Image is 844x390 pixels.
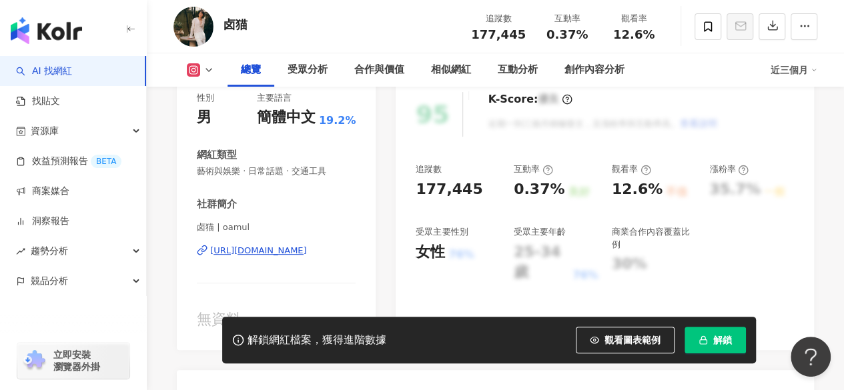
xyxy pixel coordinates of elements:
div: 觀看率 [608,12,659,25]
a: 效益預測報告BETA [16,155,121,168]
div: 性別 [197,92,214,104]
div: 追蹤數 [416,163,442,175]
span: 藝術與娛樂 · 日常話題 · 交通工具 [197,165,356,177]
span: 趨勢分析 [31,236,68,266]
span: 0.37% [546,28,588,41]
a: 找貼文 [16,95,60,108]
div: K-Score : [488,92,572,107]
a: chrome extension立即安裝 瀏覽器外掛 [17,343,129,379]
div: 受眾主要性別 [416,226,468,238]
a: 商案媒合 [16,185,69,198]
button: 觀看圖表範例 [576,327,675,353]
span: 19.2% [319,113,356,128]
span: rise [16,247,25,256]
div: 177,445 [416,179,482,200]
span: 12.6% [613,28,655,41]
a: [URL][DOMAIN_NAME] [197,245,356,257]
button: 解鎖 [685,327,746,353]
span: 資源庫 [31,116,59,146]
div: 女性 [416,242,445,263]
a: 洞察報告 [16,215,69,228]
div: 追蹤數 [471,12,526,25]
div: 互動分析 [498,62,538,78]
div: 創作內容分析 [564,62,624,78]
div: 商業合作內容覆蓋比例 [612,226,697,250]
div: 觀看率 [612,163,651,175]
div: 男 [197,107,212,128]
a: searchAI 找網紅 [16,65,72,78]
div: 簡體中文 [257,107,316,128]
div: [URL][DOMAIN_NAME] [210,245,307,257]
div: 0.37% [514,179,564,200]
img: logo [11,17,82,44]
div: 卤猫 [224,16,248,33]
div: 近三個月 [771,59,817,81]
div: 漲粉率 [709,163,749,175]
div: 受眾分析 [288,62,328,78]
img: chrome extension [21,350,47,371]
img: KOL Avatar [173,7,214,47]
div: 無資料 [197,309,356,330]
div: 解鎖網紅檔案，獲得進階數據 [248,333,386,347]
div: 互動率 [514,163,553,175]
div: 網紅類型 [197,148,237,162]
div: 12.6% [612,179,663,200]
div: 主要語言 [257,92,292,104]
span: 解鎖 [713,335,732,345]
div: 相似網紅 [431,62,471,78]
span: 卤猫 | oamul [197,221,356,233]
span: 觀看圖表範例 [604,335,661,345]
div: 社群簡介 [197,197,237,211]
div: 互動率 [542,12,592,25]
div: 總覽 [241,62,261,78]
div: 合作與價值 [354,62,404,78]
div: 受眾主要年齡 [514,226,566,238]
span: 競品分析 [31,266,68,296]
span: 立即安裝 瀏覽器外掛 [53,349,100,373]
span: 177,445 [471,27,526,41]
